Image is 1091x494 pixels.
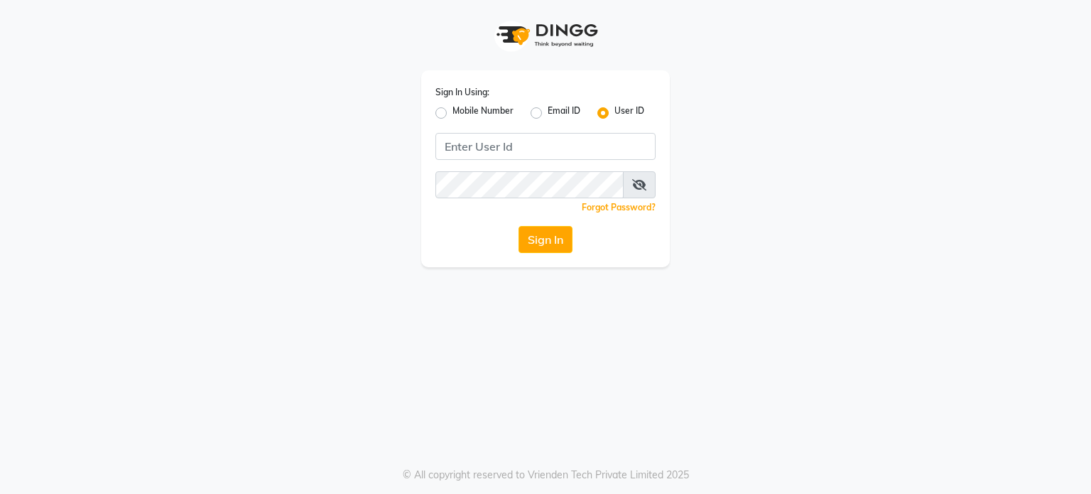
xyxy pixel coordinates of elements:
[435,171,624,198] input: Username
[452,104,514,122] label: Mobile Number
[614,104,644,122] label: User ID
[489,14,602,56] img: logo1.svg
[435,133,656,160] input: Username
[582,202,656,213] a: Forgot Password?
[435,86,489,99] label: Sign In Using:
[548,104,580,122] label: Email ID
[519,226,572,253] button: Sign In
